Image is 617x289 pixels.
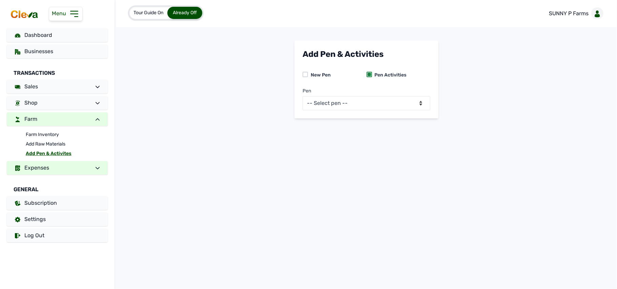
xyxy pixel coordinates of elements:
img: cleva_logo.png [9,9,39,19]
a: SUNNY P Farms [543,4,606,23]
span: Businesses [24,48,53,54]
span: Settings [24,216,46,222]
a: Subscription [7,196,108,210]
a: Add Pen & Activites [26,149,108,158]
span: Tour Guide On [133,10,163,16]
a: Expenses [7,161,108,175]
span: Already Off [173,10,197,16]
a: Farm Inventory [26,130,108,139]
div: Pen [303,88,311,94]
a: Farm [7,112,108,126]
span: Sales [24,83,38,90]
a: Businesses [7,45,108,58]
a: Shop [7,96,108,110]
div: Add Pen & Activities [303,49,430,60]
span: Subscription [24,200,57,206]
a: Sales [7,80,108,93]
p: SUNNY P Farms [549,9,589,18]
a: Add Raw Materials [26,139,108,149]
span: Farm [24,116,37,122]
div: Transactions [7,61,108,80]
div: Pen Activities [372,72,407,79]
div: General [7,177,108,196]
span: Log Out [24,232,44,239]
span: Expenses [24,164,49,171]
a: Settings [7,213,108,226]
span: Shop [24,99,38,106]
div: New Pen [308,72,331,79]
a: Dashboard [7,28,108,42]
span: Dashboard [24,32,52,38]
span: Menu [52,10,69,17]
